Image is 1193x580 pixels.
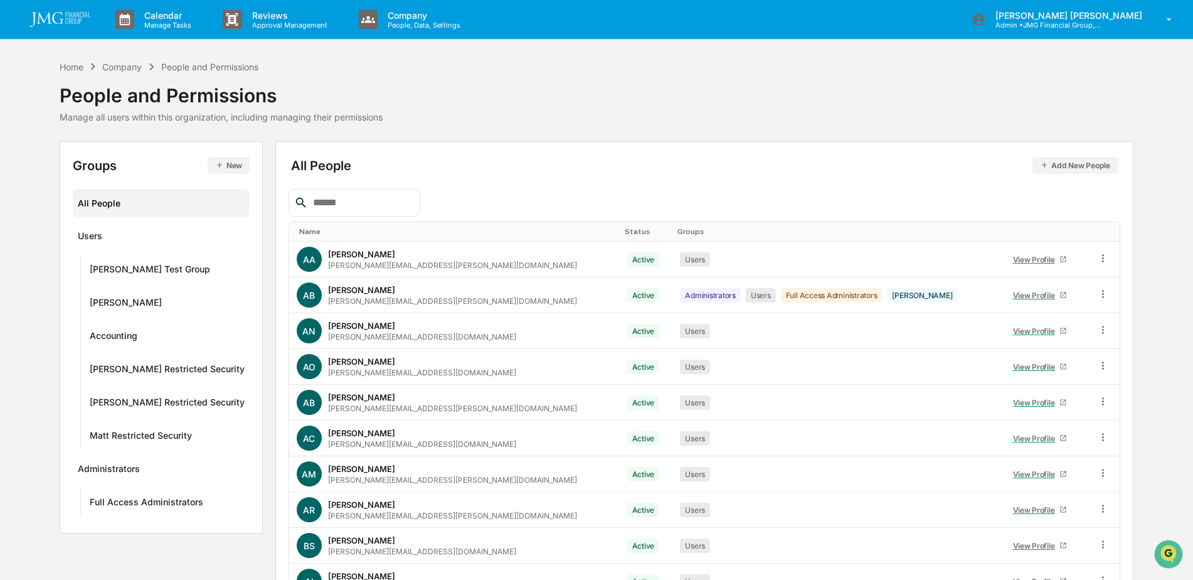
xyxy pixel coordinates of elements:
div: Active [627,324,660,338]
div: [PERSON_NAME] Restricted Security [90,397,245,412]
a: View Profile [1007,250,1073,269]
button: Add New People [1032,157,1118,174]
div: Active [627,395,660,410]
div: Full Access Administrators [90,497,203,512]
div: [PERSON_NAME][EMAIL_ADDRESS][DOMAIN_NAME] [328,547,516,556]
div: Toggle SortBy [1100,227,1115,236]
div: View Profile [1013,541,1060,550]
a: View Profile [1007,321,1073,341]
a: View Profile [1007,465,1073,484]
div: In the Content Review and Approval section, is there a way to print out or generate a report of t... [82,55,222,115]
div: [PERSON_NAME] [328,249,395,259]
div: Active [627,431,660,446]
div: People and Permissions [161,62,258,72]
span: 22 minutes ago [169,124,228,134]
div: [PERSON_NAME][EMAIL_ADDRESS][PERSON_NAME][DOMAIN_NAME] [328,260,577,270]
div: View Profile [1013,434,1060,443]
div: Active [627,539,660,553]
span: AB [303,290,315,301]
div: Groups [73,157,250,174]
div: View Profile [1013,505,1060,515]
div: People and Permissions [60,74,383,107]
div: [PERSON_NAME][EMAIL_ADDRESS][DOMAIN_NAME] [328,332,516,341]
div: Home [60,62,83,72]
div: All People [78,193,245,213]
div: Users [680,252,710,267]
div: View Profile [1013,362,1060,372]
div: Users [680,431,710,446]
div: [PERSON_NAME] Test Group [90,264,210,279]
a: View Profile [1007,286,1073,305]
button: Send [217,387,232,402]
div: [PERSON_NAME] [328,500,395,510]
span: AO [303,362,315,372]
div: [PERSON_NAME] [328,357,395,367]
div: [PERSON_NAME] [328,464,395,474]
div: [PERSON_NAME] Restricted Security [90,363,245,379]
div: Users [78,230,102,245]
a: View Profile [1007,357,1073,377]
p: Approval Management [242,21,334,30]
div: Toggle SortBy [299,227,615,236]
div: View Profile [1013,291,1060,300]
a: View Profile [1007,429,1073,448]
div: [PERSON_NAME][EMAIL_ADDRESS][DOMAIN_NAME] [328,368,516,377]
img: Go home [33,10,48,25]
div: Active [627,467,660,481]
span: 21 minutes ago [169,209,228,219]
img: logo [30,12,90,27]
p: [PERSON_NAME] [PERSON_NAME] [985,10,1148,21]
div: Administrators [78,463,140,478]
a: View Profile [1007,393,1073,412]
button: New [208,157,250,174]
p: Calendar [134,10,198,21]
iframe: Open customer support [1153,539,1187,572]
div: [PERSON_NAME] [328,535,395,545]
div: All People [291,157,1118,174]
div: Active [627,252,660,267]
div: Active [627,503,660,517]
span: AA [303,254,315,265]
p: Reviews [242,10,334,21]
div: Company [102,62,142,72]
div: [PERSON_NAME][EMAIL_ADDRESS][PERSON_NAME][DOMAIN_NAME] [328,296,577,306]
div: View Profile [1013,326,1060,336]
p: Company [378,10,467,21]
span: AN [302,326,315,336]
span: AB [303,397,315,408]
div: Toggle SortBy [1005,227,1084,236]
div: Administrators [680,288,741,303]
div: [PERSON_NAME][EMAIL_ADDRESS][PERSON_NAME][DOMAIN_NAME] [328,475,577,485]
div: [PERSON_NAME] [328,321,395,331]
div: Users [680,467,710,481]
p: Manage Tasks [134,21,198,30]
div: Accounting [90,330,137,345]
button: back [13,10,28,25]
div: [PERSON_NAME][EMAIL_ADDRESS][PERSON_NAME][DOMAIN_NAME] [328,404,577,413]
span: AC [303,433,315,444]
div: [PERSON_NAME] [328,392,395,402]
p: Admin • JMG Financial Group, Ltd. [985,21,1102,30]
div: [PERSON_NAME] [90,297,162,312]
div: Users [680,324,710,338]
a: View Profile [1007,536,1073,556]
div: Users [680,539,710,553]
span: AM [302,469,316,480]
div: Users [746,288,776,303]
div: Manage all users within this organization, including managing their permissions [60,112,383,122]
p: People, Data, Settings [378,21,467,30]
span: BS [304,540,315,551]
div: View Profile [1013,255,1060,264]
a: View Profile [1007,500,1073,520]
div: Matt Restricted Security [90,430,192,445]
div: This would be helpful when we perform our annual marketing review. [82,155,222,200]
div: Users [680,360,710,374]
div: Toggle SortBy [677,227,995,236]
div: Full Access Administrators [781,288,883,303]
div: Active [627,360,660,374]
div: Users [680,395,710,410]
div: Toggle SortBy [625,227,668,236]
div: View Profile [1013,470,1060,479]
